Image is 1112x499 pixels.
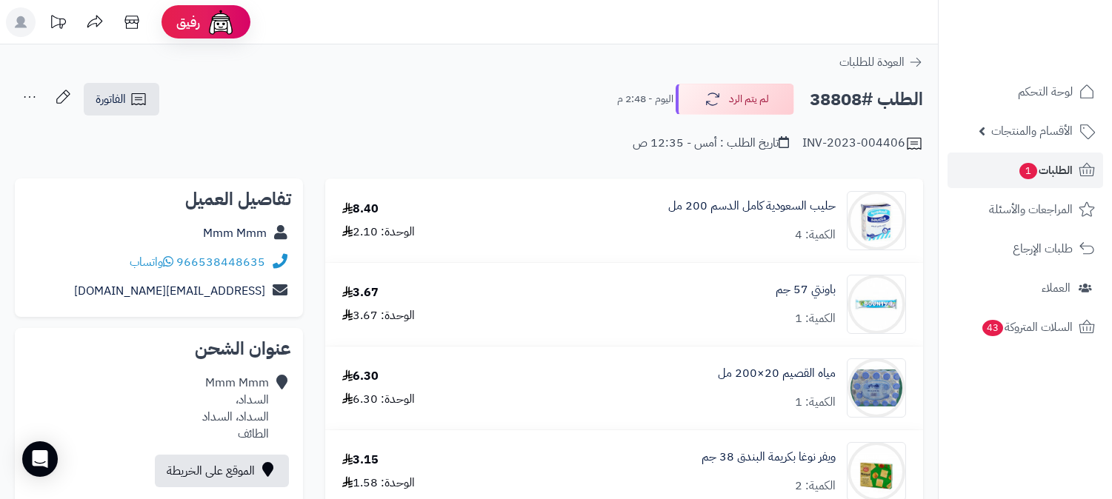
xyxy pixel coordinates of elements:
[948,74,1103,110] a: لوحة التحكم
[342,201,379,218] div: 8.40
[848,358,905,418] img: 1729938656-IMG_2898-90x90.jpeg
[702,449,836,466] a: ويفر نوغا بكريمة البندق 38 جم
[848,275,905,334] img: 4174c9485dd0e6f01e2de9d32810b4d246e-90x90.jpg
[848,191,905,250] img: 1665381362-OxbVc6DdJKMGzcefCCZn19yxBDmArO7z5dokxA5Q-90x90.jpeg
[989,199,1073,220] span: المراجعات والأسئلة
[342,284,379,301] div: 3.67
[948,231,1103,267] a: طلبات الإرجاع
[839,53,923,71] a: العودة للطلبات
[22,441,58,477] div: Open Intercom Messenger
[795,394,836,411] div: الكمية: 1
[1042,278,1071,298] span: العملاء
[795,227,836,244] div: الكمية: 4
[948,309,1103,345] a: السلات المتروكة43
[633,135,789,152] div: تاريخ الطلب : أمس - 12:35 ص
[802,135,923,153] div: INV-2023-004406
[839,53,905,71] span: العودة للطلبات
[342,368,379,385] div: 6.30
[203,224,267,242] a: Mmm Mmm
[718,365,836,382] a: مياه القصيم 20×200 مل
[84,83,159,115] a: الفاتورة
[176,253,265,271] a: 966538448635
[981,317,1073,338] span: السلات المتروكة
[1018,81,1073,102] span: لوحة التحكم
[342,307,415,324] div: الوحدة: 3.67
[202,375,269,442] div: Mmm Mmm السداد، السداد، السداد الطائف
[948,192,1103,227] a: المراجعات والأسئلة
[1013,238,1073,259] span: طلبات الإرجاع
[27,340,291,358] h2: عنوان الشحن
[795,478,836,495] div: الكمية: 2
[342,452,379,469] div: 3.15
[676,84,794,115] button: لم يتم الرد
[776,281,836,298] a: باونتي 57 جم
[991,121,1073,141] span: الأقسام والمنتجات
[982,320,1003,336] span: 43
[206,7,236,37] img: ai-face.png
[948,270,1103,306] a: العملاء
[96,90,126,108] span: الفاتورة
[155,455,289,487] a: الموقع على الخريطة
[810,84,923,115] h2: الطلب #38808
[27,190,291,208] h2: تفاصيل العميل
[130,253,173,271] a: واتساب
[176,13,200,31] span: رفيق
[342,475,415,492] div: الوحدة: 1.58
[668,198,836,215] a: حليب السعودية كامل الدسم 200 مل
[1019,163,1037,179] span: 1
[74,282,265,300] a: [EMAIL_ADDRESS][DOMAIN_NAME]
[617,92,673,107] small: اليوم - 2:48 م
[342,391,415,408] div: الوحدة: 6.30
[948,153,1103,188] a: الطلبات1
[1018,160,1073,181] span: الطلبات
[39,7,76,41] a: تحديثات المنصة
[795,310,836,327] div: الكمية: 1
[342,224,415,241] div: الوحدة: 2.10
